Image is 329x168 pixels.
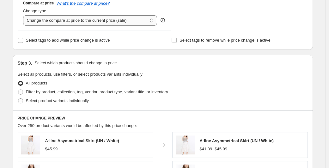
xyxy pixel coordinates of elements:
[26,98,89,103] span: Select product variants individually
[34,60,117,66] p: Select which products should change in price
[18,72,143,77] span: Select all products, use filters, or select products variants individually
[57,1,110,6] button: What's the compare at price?
[45,138,119,143] span: A-line Asymmetrical Skirt (UN / White)
[23,9,46,13] span: Change type
[200,138,274,143] span: A-line Asymmetrical Skirt (UN / White)
[23,1,54,6] h3: Compare at price
[45,146,58,152] div: $45.99
[176,136,195,154] img: cubic1_6a5b8a12-d6c5-4d72-98de-a323167879cc_80x.jpg
[160,17,166,23] div: help
[18,123,137,128] span: Over 250 product variants would be affected by this price change:
[26,90,168,94] span: Filter by product, collection, tag, vendor, product type, variant title, or inventory
[18,116,308,121] h6: PRICE CHANGE PREVIEW
[26,81,47,85] span: All products
[215,146,227,152] strike: $45.99
[200,146,212,152] div: $41.39
[26,38,110,43] span: Select tags to add while price change is active
[180,38,271,43] span: Select tags to remove while price change is active
[18,60,32,66] h2: Step 3.
[21,136,40,154] img: cubic1_6a5b8a12-d6c5-4d72-98de-a323167879cc_80x.jpg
